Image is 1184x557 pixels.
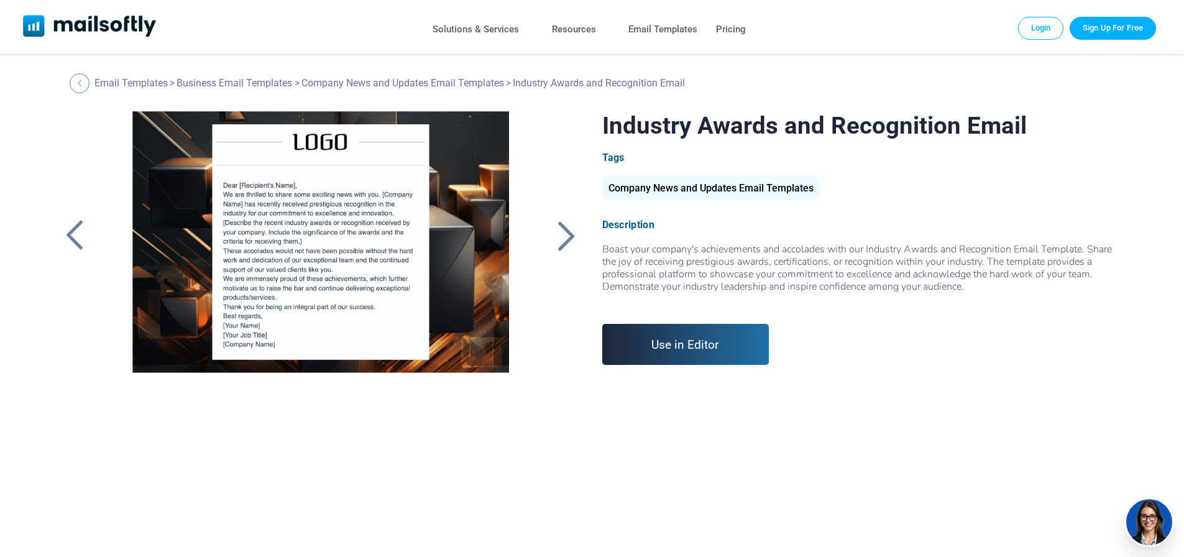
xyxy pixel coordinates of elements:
[177,77,292,89] a: Business Email Templates
[602,219,1125,231] div: Description
[602,152,1125,163] div: Tags
[111,111,530,422] a: Industry Awards and Recognition Email
[70,73,93,93] a: Back
[552,21,596,39] a: Resources
[433,21,519,39] a: Solutions & Services
[59,219,90,252] a: Back
[716,21,746,39] a: Pricing
[94,77,168,89] a: Email Templates
[301,77,504,89] a: Company News and Updates Email Templates
[628,21,697,39] a: Email Templates
[602,324,769,365] a: Use in Editor
[1018,17,1064,39] a: Login
[602,242,1125,305] span: Boast your company's achievements and accolades with our Industry Awards and Recognition Email Te...
[602,187,820,193] a: Company News and Updates Email Templates
[1070,17,1156,39] a: Trial
[602,176,820,200] div: Company News and Updates Email Templates
[551,219,582,252] a: Back
[23,15,157,39] a: Mailsoftly
[602,111,1125,139] h1: Industry Awards and Recognition Email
